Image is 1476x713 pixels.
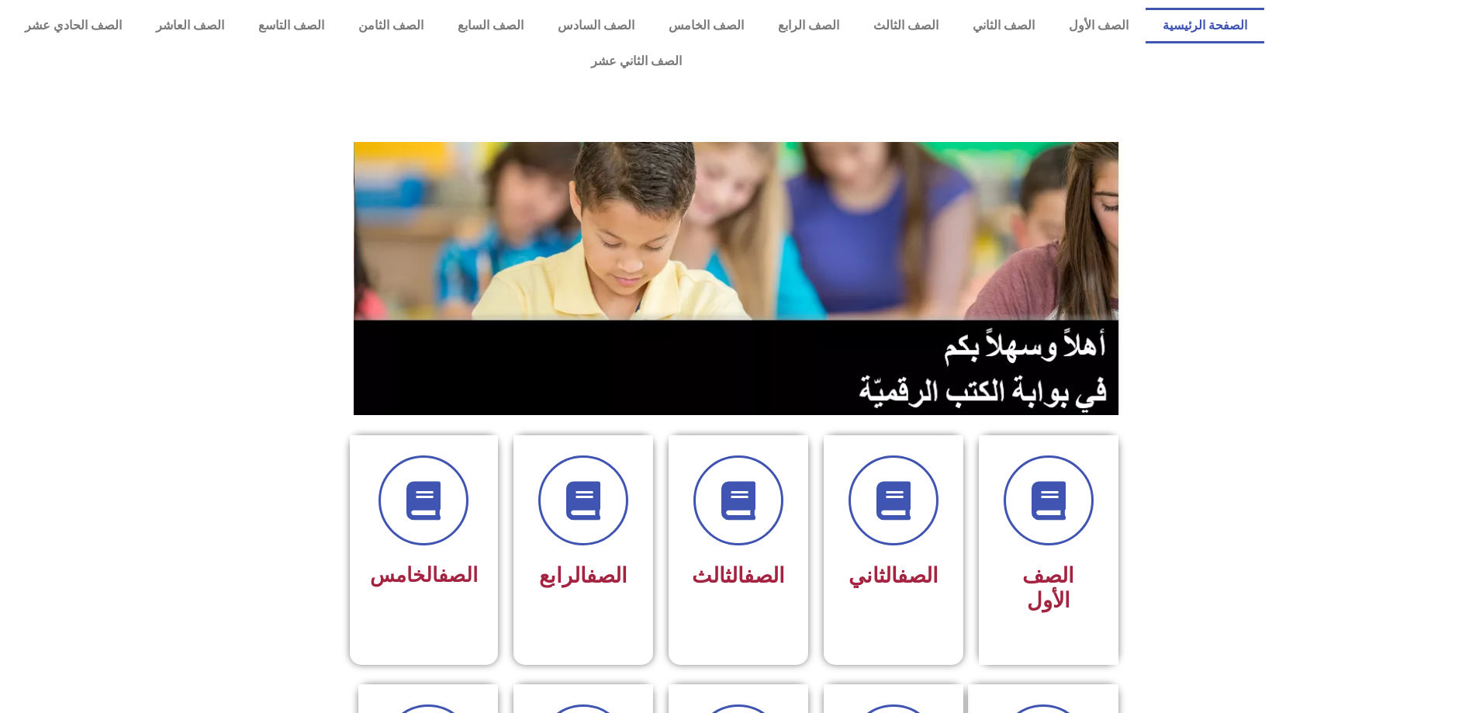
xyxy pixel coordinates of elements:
a: الصف التاسع [241,8,341,43]
a: الصف [744,563,785,588]
span: الصف الأول [1022,563,1074,613]
a: الصف العاشر [139,8,241,43]
a: الصف الرابع [761,8,856,43]
a: الصف السابع [441,8,541,43]
a: الصف السادس [541,8,652,43]
a: الصف الثالث [856,8,956,43]
a: الصفحة الرئيسية [1146,8,1264,43]
a: الصف الثاني عشر [8,43,1264,79]
span: الثاني [849,563,938,588]
a: الصف [586,563,627,588]
a: الصف الحادي عشر [8,8,139,43]
span: الخامس [370,563,478,587]
a: الصف الثامن [341,8,441,43]
a: الصف [438,563,478,587]
a: الصف [897,563,938,588]
a: الصف الثاني [956,8,1052,43]
span: الثالث [692,563,785,588]
a: الصف الخامس [652,8,761,43]
span: الرابع [539,563,627,588]
a: الصف الأول [1052,8,1146,43]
